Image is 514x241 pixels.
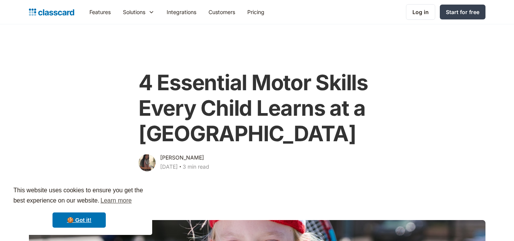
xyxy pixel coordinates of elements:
[13,186,145,206] span: This website uses cookies to ensure you get the best experience on our website.
[160,153,204,162] div: [PERSON_NAME]
[178,162,183,173] div: ‧
[53,212,106,228] a: dismiss cookie message
[160,162,178,171] div: [DATE]
[412,8,429,16] div: Log in
[406,4,435,20] a: Log in
[83,3,117,21] a: Features
[202,3,241,21] a: Customers
[161,3,202,21] a: Integrations
[99,195,133,206] a: learn more about cookies
[29,7,74,18] a: home
[123,8,145,16] div: Solutions
[446,8,479,16] div: Start for free
[183,162,209,171] div: 3 min read
[117,3,161,21] div: Solutions
[440,5,485,19] a: Start for free
[138,70,376,147] h1: 4 Essential Motor Skills Every Child Learns at a [GEOGRAPHIC_DATA]
[6,179,152,235] div: cookieconsent
[241,3,271,21] a: Pricing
